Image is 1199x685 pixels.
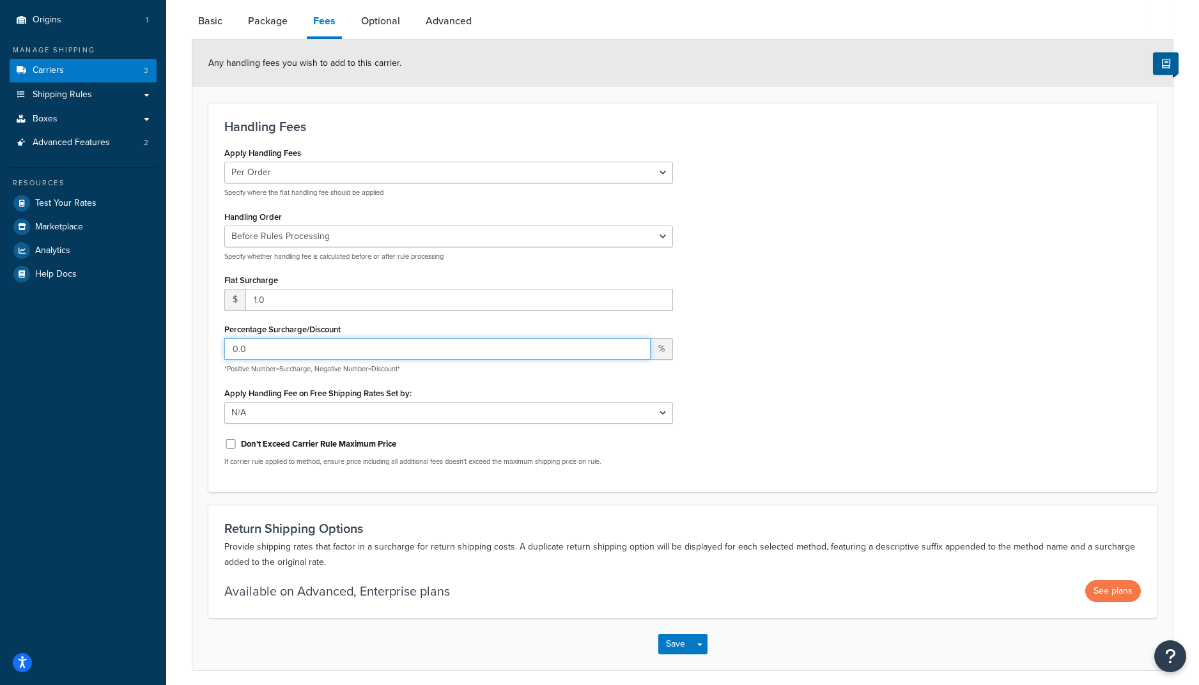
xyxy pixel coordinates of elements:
[10,83,157,107] a: Shipping Rules
[10,59,157,82] a: Carriers3
[35,269,77,280] span: Help Docs
[33,114,58,125] span: Boxes
[10,192,157,215] a: Test Your Rates
[224,188,673,197] p: Specify where the flat handling fee should be applied
[10,239,157,262] a: Analytics
[1153,52,1179,75] button: Show Help Docs
[419,6,478,36] a: Advanced
[224,289,245,311] span: $
[10,45,157,56] div: Manage Shipping
[224,457,673,466] p: If carrier rule applied to method, ensure price including all additional fees doesn't exceed the ...
[35,245,70,256] span: Analytics
[35,198,97,209] span: Test Your Rates
[10,215,157,238] a: Marketplace
[208,56,401,70] span: Any handling fees you wish to add to this carrier.
[1085,580,1141,602] button: See plans
[10,8,157,32] a: Origins1
[224,252,673,261] p: Specify whether handling fee is calculated before or after rule processing
[224,582,450,600] p: Available on Advanced, Enterprise plans
[33,65,64,76] span: Carriers
[33,15,61,26] span: Origins
[35,222,83,233] span: Marketplace
[10,59,157,82] li: Carriers
[144,137,148,148] span: 2
[224,521,1141,535] h3: Return Shipping Options
[10,131,157,155] li: Advanced Features
[224,212,282,222] label: Handling Order
[241,438,396,450] label: Don't Exceed Carrier Rule Maximum Price
[224,119,1141,134] h3: Handling Fees
[10,8,157,32] li: Origins
[651,338,673,360] span: %
[146,15,148,26] span: 1
[355,6,406,36] a: Optional
[1154,640,1186,672] button: Open Resource Center
[10,107,157,131] a: Boxes
[224,364,673,374] p: *Positive Number=Surcharge, Negative Number=Discount*
[192,6,229,36] a: Basic
[224,325,341,334] label: Percentage Surcharge/Discount
[10,131,157,155] a: Advanced Features2
[224,148,301,158] label: Apply Handling Fees
[144,65,148,76] span: 3
[658,634,693,654] button: Save
[307,6,342,39] a: Fees
[224,389,412,398] label: Apply Handling Fee on Free Shipping Rates Set by:
[10,178,157,189] div: Resources
[224,539,1141,570] p: Provide shipping rates that factor in a surcharge for return shipping costs. A duplicate return s...
[242,6,294,36] a: Package
[33,89,92,100] span: Shipping Rules
[33,137,110,148] span: Advanced Features
[224,275,278,285] label: Flat Surcharge
[10,263,157,286] a: Help Docs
